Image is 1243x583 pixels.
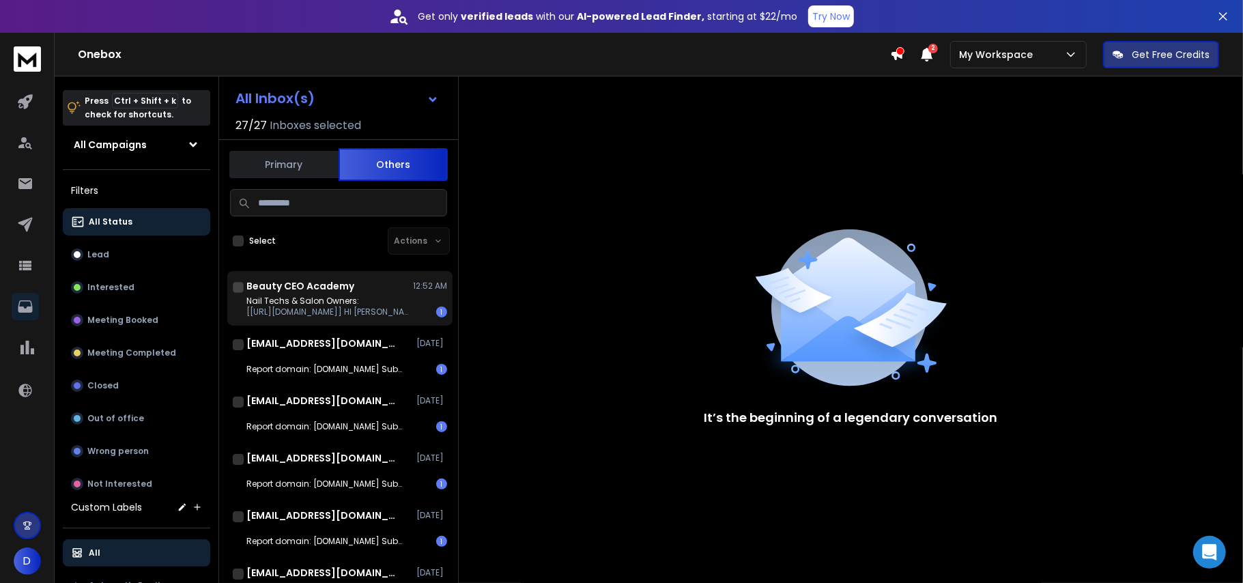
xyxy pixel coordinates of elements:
p: Not Interested [87,479,152,489]
h1: Beauty CEO Academy [246,279,354,293]
button: Out of office [63,405,210,432]
p: Report domain: [DOMAIN_NAME] Submitter: [DOMAIN_NAME] [246,479,410,489]
img: logo [14,46,41,72]
p: Report domain: [DOMAIN_NAME] Submitter: [DOMAIN_NAME] [246,536,410,547]
p: [DATE] [416,510,447,521]
p: [[URL][DOMAIN_NAME]] HI [PERSON_NAME], This is [PERSON_NAME]. [246,307,410,317]
div: 1 [436,421,447,432]
span: 27 / 27 [235,117,267,134]
p: Report domain: [DOMAIN_NAME] Submitter: [DOMAIN_NAME] [246,421,410,432]
div: 1 [436,307,447,317]
div: 1 [436,364,447,375]
button: Meeting Completed [63,339,210,367]
button: Get Free Credits [1103,41,1219,68]
p: [DATE] [416,338,447,349]
p: [DATE] [416,567,447,578]
h1: [EMAIL_ADDRESS][DOMAIN_NAME] [246,451,397,465]
div: Open Intercom Messenger [1193,536,1226,569]
button: Try Now [808,5,854,27]
p: 12:52 AM [413,281,447,291]
h1: [EMAIL_ADDRESS][DOMAIN_NAME] [246,566,397,580]
button: Lead [63,241,210,268]
h1: [EMAIL_ADDRESS][DOMAIN_NAME] [246,509,397,522]
p: Closed [87,380,119,391]
strong: verified leads [461,10,533,23]
h1: [EMAIL_ADDRESS][DOMAIN_NAME] [246,394,397,408]
p: It’s the beginning of a legendary conversation [704,408,998,427]
span: 2 [928,44,938,53]
button: Closed [63,372,210,399]
button: Others [339,148,448,181]
h3: Filters [63,181,210,200]
p: All Status [89,216,132,227]
button: All Status [63,208,210,236]
div: 1 [436,479,447,489]
p: [DATE] [416,395,447,406]
p: Meeting Booked [87,315,158,326]
p: Press to check for shortcuts. [85,94,191,122]
div: 1 [436,536,447,547]
button: D [14,548,41,575]
p: Try Now [812,10,850,23]
h1: [EMAIL_ADDRESS][DOMAIN_NAME] [246,337,397,350]
p: Get Free Credits [1132,48,1210,61]
h3: Inboxes selected [270,117,361,134]
p: Out of office [87,413,144,424]
button: Meeting Booked [63,307,210,334]
p: Lead [87,249,109,260]
p: Report domain: [DOMAIN_NAME] Submitter: [DOMAIN_NAME] [246,364,410,375]
p: Meeting Completed [87,347,176,358]
label: Select [249,236,276,246]
p: My Workspace [959,48,1038,61]
button: All Inbox(s) [225,85,450,112]
button: Primary [229,150,339,180]
span: Ctrl + Shift + k [112,93,178,109]
button: All [63,539,210,567]
p: Nail Techs & Salon Owners: [246,296,410,307]
strong: AI-powered Lead Finder, [577,10,704,23]
h1: All Inbox(s) [235,91,315,105]
button: Interested [63,274,210,301]
p: Get only with our starting at $22/mo [418,10,797,23]
button: Not Interested [63,470,210,498]
h1: All Campaigns [74,138,147,152]
p: [DATE] [416,453,447,464]
h3: Custom Labels [71,500,142,514]
p: All [89,548,100,558]
button: All Campaigns [63,131,210,158]
h1: Onebox [78,46,890,63]
button: Wrong person [63,438,210,465]
p: Wrong person [87,446,149,457]
p: Interested [87,282,134,293]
